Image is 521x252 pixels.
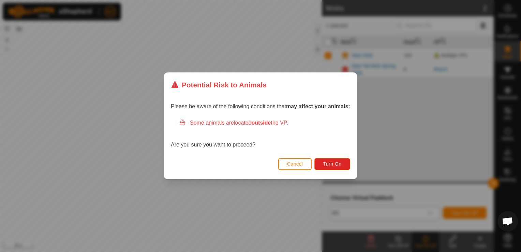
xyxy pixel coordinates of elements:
[287,162,303,167] span: Cancel
[234,120,288,126] span: located the VP.
[171,119,350,149] div: Are you sure you want to proceed?
[497,211,518,232] div: Open chat
[171,80,267,90] div: Potential Risk to Animals
[252,120,271,126] strong: outside
[286,104,350,110] strong: may affect your animals:
[315,158,350,170] button: Turn On
[171,104,350,110] span: Please be aware of the following conditions that
[278,158,312,170] button: Cancel
[323,162,342,167] span: Turn On
[179,119,350,127] div: Some animals are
